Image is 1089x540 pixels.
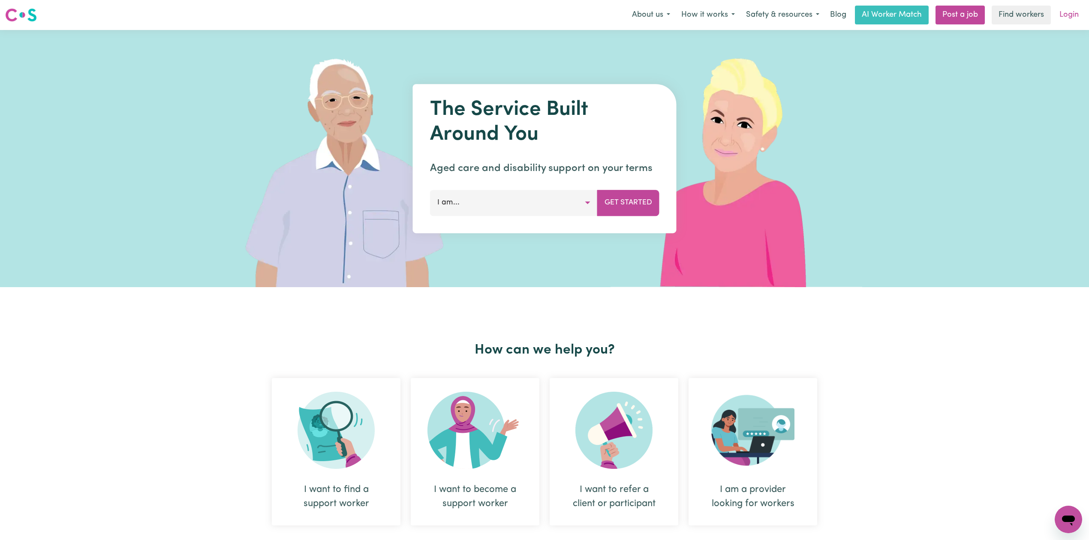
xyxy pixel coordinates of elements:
a: Find workers [992,6,1051,24]
img: Careseekers logo [5,7,37,23]
a: Blog [825,6,851,24]
a: Post a job [936,6,985,24]
a: Careseekers logo [5,5,37,25]
p: Aged care and disability support on your terms [430,161,659,176]
div: I want to become a support worker [431,483,519,511]
button: About us [626,6,676,24]
div: I want to find a support worker [292,483,380,511]
img: Search [298,392,375,469]
div: I want to become a support worker [411,378,539,525]
button: Get Started [597,190,659,216]
img: Refer [575,392,653,469]
a: Login [1054,6,1084,24]
div: I want to refer a client or participant [570,483,658,511]
img: Become Worker [427,392,523,469]
a: AI Worker Match [855,6,929,24]
button: I am... [430,190,598,216]
h1: The Service Built Around You [430,98,659,147]
button: How it works [676,6,740,24]
div: I am a provider looking for workers [709,483,797,511]
h2: How can we help you? [267,342,822,358]
div: I want to find a support worker [272,378,400,525]
button: Safety & resources [740,6,825,24]
div: I am a provider looking for workers [689,378,817,525]
img: Provider [711,392,794,469]
div: I want to refer a client or participant [550,378,678,525]
iframe: Button to launch messaging window [1055,506,1082,533]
